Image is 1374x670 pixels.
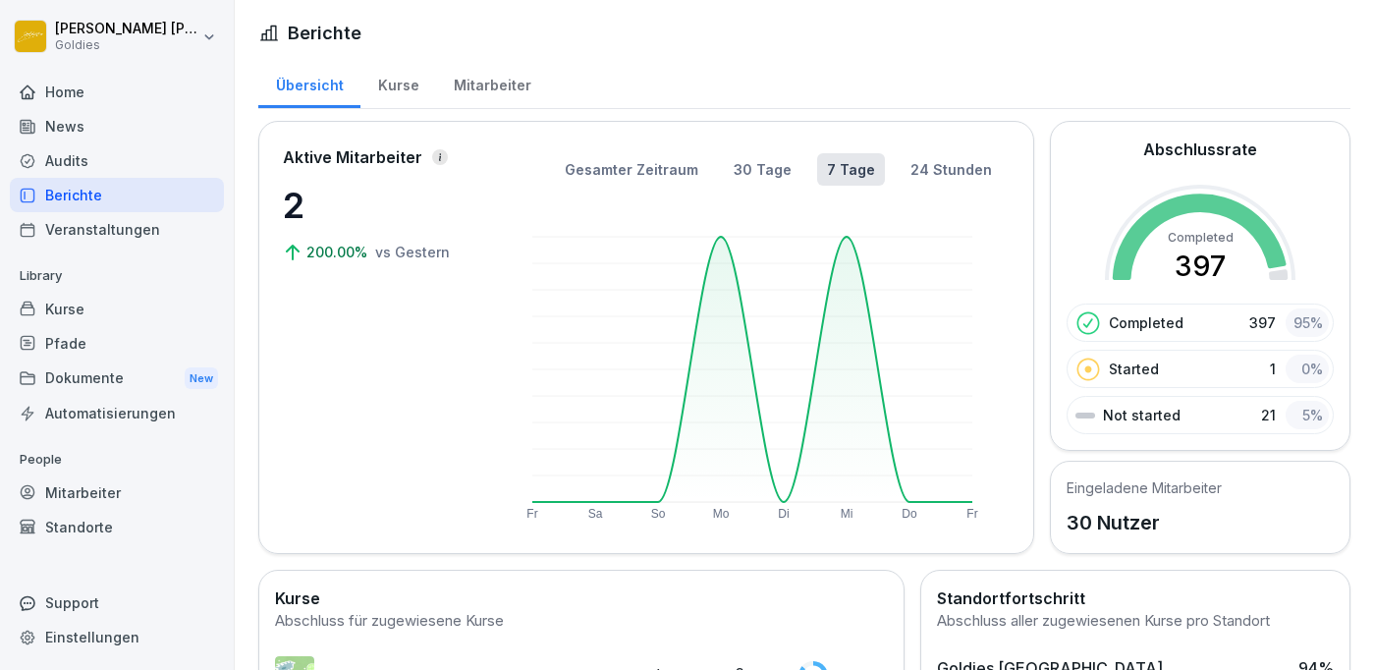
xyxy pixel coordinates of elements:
a: Audits [10,143,224,178]
h1: Berichte [288,20,361,46]
h2: Standortfortschritt [937,586,1334,610]
div: Support [10,586,224,620]
a: Übersicht [258,58,360,108]
a: News [10,109,224,143]
text: Di [778,507,789,521]
text: Sa [588,507,603,521]
a: Kurse [10,292,224,326]
h2: Kurse [275,586,888,610]
button: Gesamter Zeitraum [555,153,708,186]
div: 5 % [1286,401,1329,429]
a: Home [10,75,224,109]
text: Do [902,507,917,521]
a: Automatisierungen [10,396,224,430]
p: People [10,444,224,475]
div: 95 % [1286,308,1329,337]
p: 397 [1249,312,1276,333]
a: Veranstaltungen [10,212,224,247]
a: Pfade [10,326,224,361]
a: Berichte [10,178,224,212]
text: Fr [966,507,977,521]
button: 30 Tage [724,153,801,186]
p: [PERSON_NAME] [PERSON_NAME] [55,21,198,37]
p: 30 Nutzer [1067,508,1222,537]
div: Abschluss für zugewiesene Kurse [275,610,888,633]
text: Mi [841,507,853,521]
p: 200.00% [306,242,371,262]
a: Kurse [360,58,436,108]
a: Mitarbeiter [10,475,224,510]
button: 24 Stunden [901,153,1002,186]
p: vs Gestern [375,242,450,262]
a: DokumenteNew [10,361,224,397]
p: Library [10,260,224,292]
p: Goldies [55,38,198,52]
p: 21 [1261,405,1276,425]
p: Started [1109,359,1159,379]
text: Fr [526,507,537,521]
p: 1 [1270,359,1276,379]
button: 7 Tage [817,153,885,186]
text: Mo [713,507,730,521]
div: New [185,367,218,390]
p: Aktive Mitarbeiter [283,145,422,169]
a: Standorte [10,510,224,544]
text: So [651,507,666,521]
div: 0 % [1286,355,1329,383]
div: Abschluss aller zugewiesenen Kurse pro Standort [937,610,1334,633]
h2: Abschlussrate [1143,138,1257,161]
h5: Eingeladene Mitarbeiter [1067,477,1222,498]
div: Dokumente [10,361,224,397]
a: Einstellungen [10,620,224,654]
a: Mitarbeiter [436,58,548,108]
p: 2 [283,179,479,232]
p: Not started [1103,405,1181,425]
p: Completed [1109,312,1183,333]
